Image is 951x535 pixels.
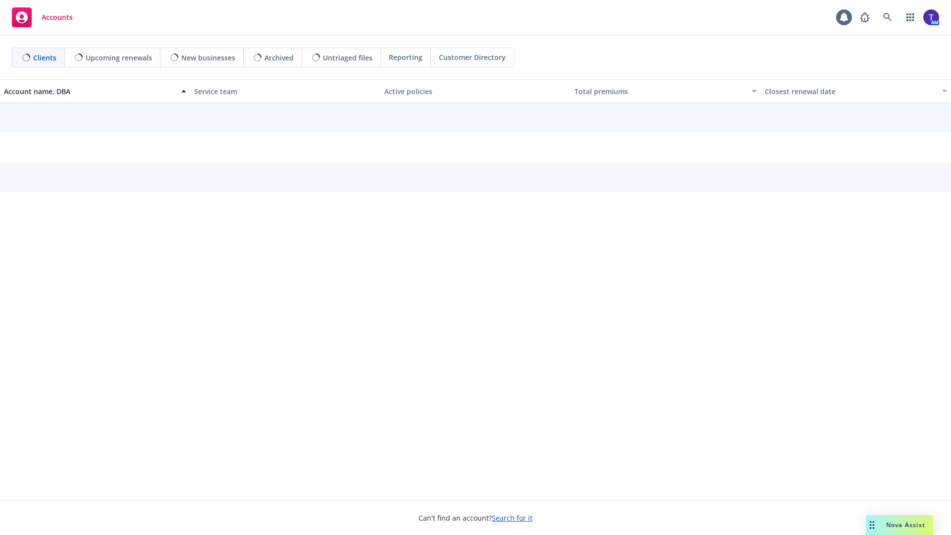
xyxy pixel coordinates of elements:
[886,521,925,529] span: Nova Assist
[86,53,152,63] span: Upcoming renewals
[866,515,878,535] div: Drag to move
[855,7,875,27] a: Report a Bug
[190,79,380,103] button: Service team
[900,7,920,27] a: Switch app
[380,79,571,103] button: Active policies
[761,79,951,103] button: Closest renewal date
[264,53,294,63] span: Archived
[923,9,939,25] img: photo
[866,515,933,535] button: Nova Assist
[765,86,936,97] div: Closest renewal date
[878,7,898,27] a: Search
[181,53,235,63] span: New businesses
[439,52,506,62] span: Customer Directory
[42,13,73,21] span: Accounts
[4,86,175,97] div: Account name, DBA
[571,79,761,103] button: Total premiums
[384,86,567,97] div: Active policies
[419,513,532,523] span: Can't find an account?
[323,53,372,63] span: Untriaged files
[575,86,746,97] div: Total premiums
[194,86,376,97] div: Service team
[389,52,423,62] span: Reporting
[33,53,56,63] span: Clients
[492,513,532,523] a: Search for it
[8,3,77,31] a: Accounts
